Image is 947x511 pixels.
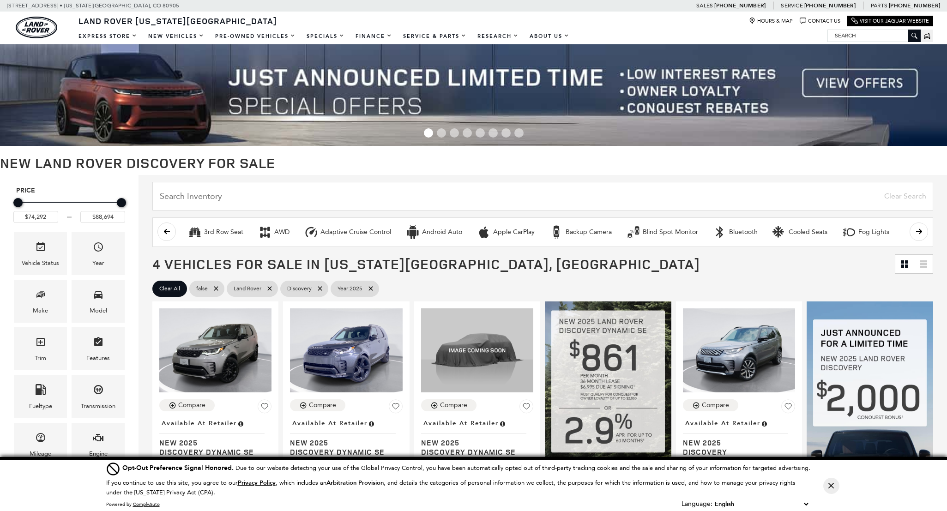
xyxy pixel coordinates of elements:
[683,399,738,411] button: Compare Vehicle
[519,399,533,417] button: Save Vehicle
[683,447,788,466] span: Discovery Metropolitan Edition
[204,228,243,236] div: 3rd Row Seat
[152,254,700,273] span: 4 Vehicles for Sale in [US_STATE][GEOGRAPHIC_DATA], [GEOGRAPHIC_DATA]
[258,399,271,417] button: Save Vehicle
[851,18,929,24] a: Visit Our Jaguar Website
[823,478,839,494] button: Close Button
[7,2,179,9] a: [STREET_ADDRESS] • [US_STATE][GEOGRAPHIC_DATA], CO 80905
[159,447,265,457] span: Discovery Dynamic SE
[14,375,67,418] div: FueltypeFueltype
[437,128,446,138] span: Go to slide 2
[290,438,395,447] span: New 2025
[350,28,398,44] a: Finance
[338,285,350,292] span: Year :
[804,2,856,9] a: [PHONE_NUMBER]
[702,401,729,409] div: Compare
[178,401,205,409] div: Compare
[424,128,433,138] span: Go to slide 1
[489,128,498,138] span: Go to slide 6
[14,327,67,370] div: TrimTrim
[93,430,104,449] span: Engine
[253,222,295,242] button: AWDAWD
[421,438,526,447] span: New 2025
[196,283,208,295] span: false
[683,438,788,447] span: New 2025
[476,128,485,138] span: Go to slide 5
[423,418,499,428] span: Available at Retailer
[16,17,57,38] a: land-rover
[871,2,887,9] span: Parts
[368,418,375,428] span: Vehicle is in stock and ready for immediate delivery. Due to demand, availability is subject to c...
[304,225,318,239] div: Adaptive Cruise Control
[800,18,840,24] a: Contact Us
[309,401,336,409] div: Compare
[13,211,58,223] input: Minimum
[421,447,526,457] span: Discovery Dynamic SE
[159,438,265,447] span: New 2025
[772,225,786,239] div: Cooled Seats
[789,228,827,236] div: Cooled Seats
[80,211,125,223] input: Maximum
[889,2,940,9] a: [PHONE_NUMBER]
[440,401,467,409] div: Compare
[524,28,575,44] a: About Us
[406,225,420,239] div: Android Auto
[81,401,115,411] div: Transmission
[421,399,477,411] button: Compare Vehicle
[514,128,524,138] span: Go to slide 8
[159,283,180,295] span: Clear All
[162,418,237,428] span: Available at Retailer
[13,198,23,207] div: Minimum Price
[92,258,104,268] div: Year
[627,225,640,239] div: Blind Spot Monitor
[237,418,244,428] span: Vehicle is in stock and ready for immediate delivery. Due to demand, availability is subject to c...
[274,228,290,236] div: AWD
[338,283,362,295] span: 2025
[493,228,535,236] div: Apple CarPlay
[292,418,368,428] span: Available at Retailer
[450,128,459,138] span: Go to slide 3
[93,334,104,353] span: Features
[93,382,104,401] span: Transmission
[86,353,110,363] div: Features
[152,182,933,210] input: Search Inventory
[501,128,511,138] span: Go to slide 7
[122,463,810,473] div: Due to our website detecting your use of the Global Privacy Control, you have been automatically ...
[781,2,802,9] span: Service
[729,228,758,236] div: Bluetooth
[14,280,67,323] div: MakeMake
[159,417,271,457] a: Available at RetailerNew 2025Discovery Dynamic SE
[477,225,491,239] div: Apple CarPlay
[904,225,918,239] div: Hands-Free Liftgate
[549,225,563,239] div: Backup Camera
[238,479,276,487] u: Privacy Policy
[287,283,312,295] span: Discovery
[398,28,472,44] a: Service & Parts
[290,447,395,457] span: Discovery Dynamic SE
[749,18,793,24] a: Hours & Map
[290,417,402,457] a: Available at RetailerNew 2025Discovery Dynamic SE
[78,15,277,26] span: Land Rover [US_STATE][GEOGRAPHIC_DATA]
[326,479,384,487] strong: Arbitration Provision
[13,195,125,223] div: Price
[696,2,713,9] span: Sales
[159,399,215,411] button: Compare Vehicle
[685,418,760,428] span: Available at Retailer
[73,15,283,26] a: Land Rover [US_STATE][GEOGRAPHIC_DATA]
[781,399,795,417] button: Save Vehicle
[858,228,889,236] div: Fog Lights
[463,128,472,138] span: Go to slide 4
[421,308,533,393] img: 2025 LAND ROVER Discovery Dynamic SE
[93,287,104,306] span: Model
[210,28,301,44] a: Pre-Owned Vehicles
[30,449,51,459] div: Mileage
[544,222,617,242] button: Backup CameraBackup Camera
[499,418,506,428] span: Vehicle is in stock and ready for immediate delivery. Due to demand, availability is subject to c...
[621,222,703,242] button: Blind Spot MonitorBlind Spot Monitor
[16,17,57,38] img: Land Rover
[421,417,533,457] a: Available at RetailerNew 2025Discovery Dynamic SE
[910,222,928,241] button: scroll right
[159,308,271,393] img: 2025 LAND ROVER Discovery Dynamic SE
[683,417,795,466] a: Available at RetailerNew 2025Discovery Metropolitan Edition
[35,287,46,306] span: Make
